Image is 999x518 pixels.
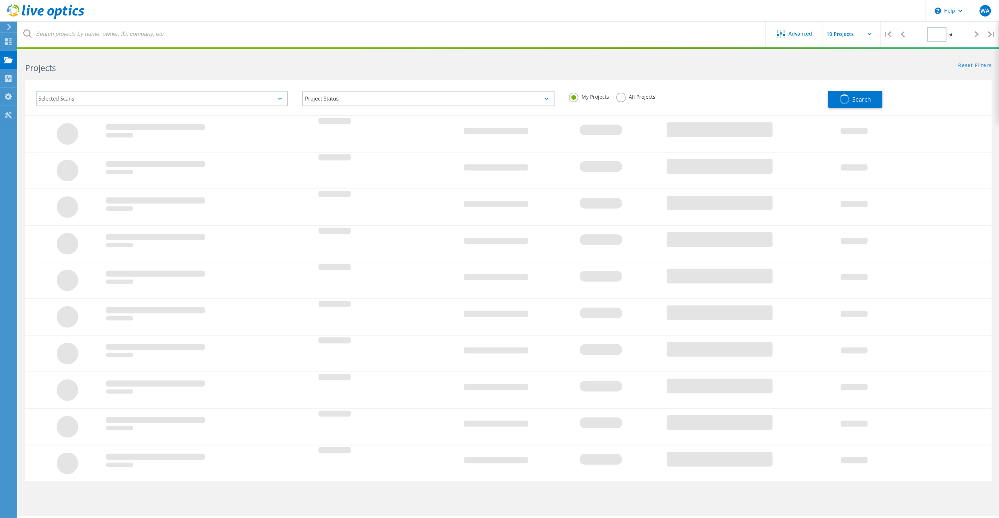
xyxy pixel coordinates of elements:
svg: \n [935,8,941,14]
label: All Projects [616,93,655,99]
a: Reset Filters [958,63,992,69]
button: Search [828,91,882,108]
span: Advanced [789,31,812,36]
a: Live Optics Dashboard [7,15,84,20]
div: Project Status [302,91,555,106]
b: Projects [25,62,56,74]
div: | [984,22,999,47]
span: WA [980,8,990,14]
input: Search projects by name, owner, ID, company, etc [18,22,766,47]
span: of [948,32,952,38]
span: Search [852,95,871,103]
div: | [881,22,895,47]
label: My Projects [569,93,609,99]
div: Selected Scans [36,91,288,106]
